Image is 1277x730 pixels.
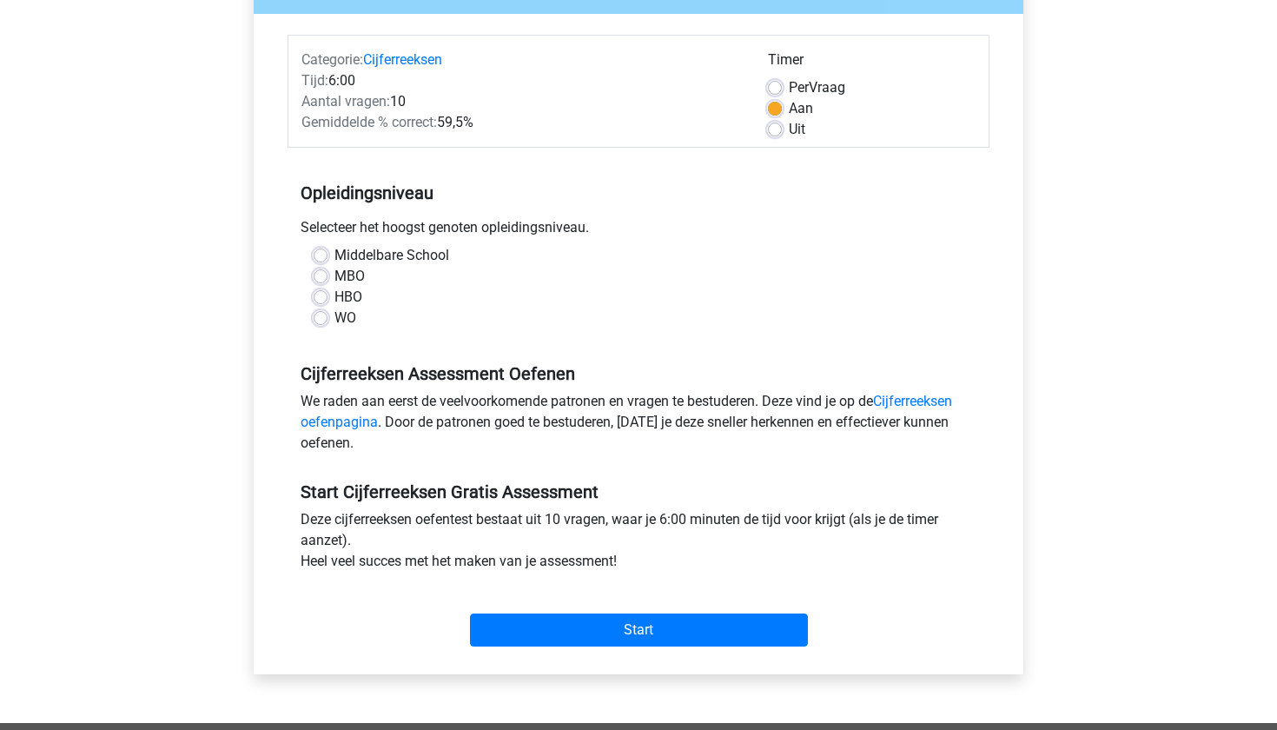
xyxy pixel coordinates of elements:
[789,119,805,140] label: Uit
[288,217,989,245] div: Selecteer het hoogst genoten opleidingsniveau.
[288,391,989,461] div: We raden aan eerst de veelvoorkomende patronen en vragen te bestuderen. Deze vind je op de . Door...
[768,50,976,77] div: Timer
[301,93,390,109] span: Aantal vragen:
[334,308,356,328] label: WO
[288,509,989,579] div: Deze cijferreeksen oefentest bestaat uit 10 vragen, waar je 6:00 minuten de tijd voor krijgt (als...
[288,91,755,112] div: 10
[334,245,449,266] label: Middelbare School
[334,287,362,308] label: HBO
[789,98,813,119] label: Aan
[470,614,808,647] input: Start
[363,51,442,68] a: Cijferreeksen
[301,363,976,384] h5: Cijferreeksen Assessment Oefenen
[301,114,437,130] span: Gemiddelde % correct:
[288,112,755,133] div: 59,5%
[334,266,365,287] label: MBO
[301,176,976,210] h5: Opleidingsniveau
[789,77,845,98] label: Vraag
[301,72,328,89] span: Tijd:
[789,79,809,96] span: Per
[288,70,755,91] div: 6:00
[301,481,976,502] h5: Start Cijferreeksen Gratis Assessment
[301,51,363,68] span: Categorie:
